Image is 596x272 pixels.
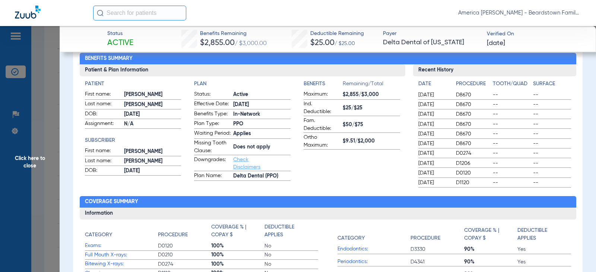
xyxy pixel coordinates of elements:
[456,150,490,157] span: D0274
[124,101,181,109] span: [PERSON_NAME]
[337,223,410,245] app-breakdown-title: Category
[233,120,291,128] span: PPO
[517,223,571,245] app-breakdown-title: Deductible Applies
[493,91,530,99] span: --
[493,150,530,157] span: --
[533,130,571,138] span: --
[85,137,181,144] h4: Subscriber
[464,223,517,245] app-breakdown-title: Coverage % | Copay $
[493,140,530,147] span: --
[200,39,235,47] span: $2,855.00
[487,30,584,38] span: Verified On
[304,90,340,99] span: Maximum:
[85,90,121,99] span: First name:
[533,140,571,147] span: --
[410,246,464,253] span: D3330
[158,242,211,250] span: D0120
[418,101,450,108] span: [DATE]
[343,137,400,145] span: $9.51/$2,000
[464,227,514,242] h4: Coverage % | Copay $
[80,196,576,208] h2: Coverage Summary
[418,140,450,147] span: [DATE]
[337,245,410,253] span: Endodontics:
[85,80,181,88] h4: Patient
[493,80,530,90] app-breakdown-title: Tooth/Quad
[418,111,450,118] span: [DATE]
[233,111,291,118] span: In-Network
[211,251,264,259] span: 100%
[124,167,181,175] span: [DATE]
[80,53,576,65] h2: Benefits Summary
[233,143,291,151] span: Does not apply
[304,80,343,90] app-breakdown-title: Benefits
[85,120,121,129] span: Assignment:
[97,10,104,16] img: Search Icon
[533,80,571,88] h4: Surface
[158,231,188,239] h4: Procedure
[517,227,567,242] h4: Deductible Applies
[124,157,181,165] span: [PERSON_NAME]
[264,223,314,239] h4: Deductible Applies
[80,64,406,76] h3: Patient & Plan Information
[85,110,121,119] span: DOB:
[456,160,490,167] span: D1206
[85,223,158,241] app-breakdown-title: Category
[418,121,450,128] span: [DATE]
[418,160,450,167] span: [DATE]
[233,172,291,180] span: Delta Dental (PPO)
[456,111,490,118] span: D8670
[85,157,121,166] span: Last name:
[85,147,121,156] span: First name:
[80,208,576,220] h3: Information
[264,260,318,268] span: No
[85,251,158,259] span: Full Mouth X-rays:
[533,91,571,99] span: --
[493,130,530,138] span: --
[194,156,231,171] span: Downgrades:
[487,39,505,48] span: [DATE]
[493,179,530,186] span: --
[464,258,517,266] span: 90%
[493,169,530,177] span: --
[107,30,133,38] span: Status
[418,130,450,138] span: [DATE]
[533,179,571,186] span: --
[456,169,490,177] span: D0120
[194,172,231,181] span: Plan Name:
[158,251,211,259] span: D0210
[493,101,530,108] span: --
[15,6,41,19] img: Zuub Logo
[194,90,231,99] span: Status:
[310,30,364,38] span: Deductible Remaining
[304,117,340,132] span: Fam. Deductible:
[124,91,181,99] span: [PERSON_NAME]
[337,258,410,266] span: Periodontics:
[304,134,340,149] span: Ortho Maximum:
[456,140,490,147] span: D8670
[264,242,318,250] span: No
[418,80,450,88] h4: Date
[304,80,343,88] h4: Benefits
[418,150,450,157] span: [DATE]
[533,150,571,157] span: --
[233,130,291,138] span: Applies
[456,130,490,138] span: D8670
[533,169,571,177] span: --
[85,100,121,109] span: Last name:
[211,223,261,239] h4: Coverage % | Copay $
[517,246,571,253] span: Yes
[264,223,318,241] app-breakdown-title: Deductible Applies
[533,80,571,90] app-breakdown-title: Surface
[493,121,530,128] span: --
[158,260,211,268] span: D0274
[85,231,112,239] h4: Category
[343,80,400,90] span: Remaining/Total
[233,157,260,170] a: Check Disclaimers
[456,80,490,90] app-breakdown-title: Procedure
[410,234,440,242] h4: Procedure
[233,91,291,99] span: Active
[337,234,365,242] h4: Category
[124,120,181,128] span: N/A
